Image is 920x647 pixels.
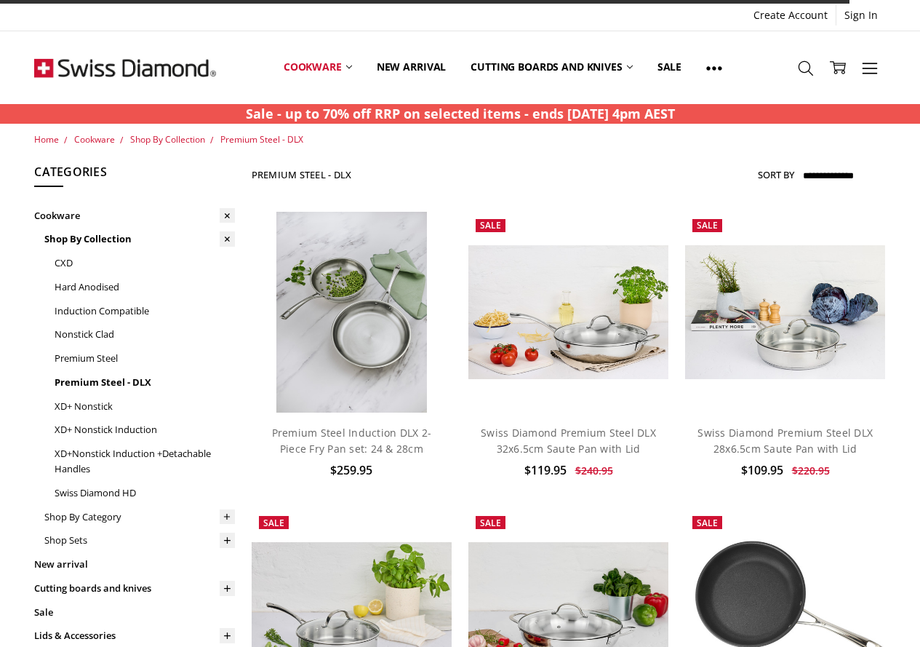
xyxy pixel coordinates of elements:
label: Sort By [758,163,794,186]
a: Cookware [271,35,364,100]
span: Sale [697,517,718,529]
a: Sign In [836,5,886,25]
strong: Sale - up to 70% off RRP on selected items - ends [DATE] 4pm AEST [246,105,675,122]
img: Premium steel DLX 2pc fry pan set (28 and 24cm) life style shot [276,212,427,413]
a: Cutting boards and knives [458,35,645,100]
a: Premium Steel - DLX [55,370,235,394]
a: Premium Steel - DLX [220,133,303,146]
a: Create Account [745,5,836,25]
a: Shop By Collection [130,133,205,146]
h5: Categories [34,163,235,188]
a: New arrival [34,552,235,576]
a: XD+ Nonstick Induction [55,418,235,442]
img: Swiss Diamond Premium Steel DLX 32x6.5cm Saute Pan with Lid [468,245,669,379]
a: Induction Compatible [55,299,235,323]
a: Sale [645,35,694,100]
a: New arrival [364,35,458,100]
img: Free Shipping On Every Order [34,31,216,104]
a: Cookware [34,204,235,228]
img: Swiss Diamond Premium Steel DLX 28x6.5cm Saute Pan with Lid [685,245,886,379]
a: Swiss Diamond HD [55,481,235,505]
a: Swiss Diamond Premium Steel DLX 32x6.5cm Saute Pan with Lid [468,212,669,413]
a: XD+ Nonstick [55,394,235,418]
a: Shop Sets [44,528,235,552]
a: CXD [55,251,235,275]
a: Shop By Collection [44,227,235,251]
span: $220.95 [792,464,830,477]
a: Cookware [74,133,115,146]
span: $109.95 [741,462,783,478]
a: Show All [694,35,735,100]
span: $119.95 [524,462,567,478]
span: Sale [480,517,501,529]
span: $240.95 [575,464,613,477]
a: Sale [34,600,235,624]
span: $259.95 [330,462,372,478]
span: Sale [263,517,284,529]
a: Nonstick Clad [55,322,235,346]
a: Premium Steel [55,346,235,370]
a: Swiss Diamond Premium Steel DLX 32x6.5cm Saute Pan with Lid [481,426,656,456]
a: Swiss Diamond Premium Steel DLX 28x6.5cm Saute Pan with Lid [697,426,873,456]
a: Home [34,133,59,146]
span: Sale [697,219,718,231]
a: XD+Nonstick Induction +Detachable Handles [55,442,235,481]
a: Premium steel DLX 2pc fry pan set (28 and 24cm) life style shot [252,212,452,413]
a: Cutting boards and knives [34,576,235,600]
a: Swiss Diamond Premium Steel DLX 28x6.5cm Saute Pan with Lid [685,212,886,413]
a: Premium Steel Induction DLX 2-Piece Fry Pan set: 24 & 28cm [272,426,432,456]
span: Sale [480,219,501,231]
h1: Premium Steel - DLX [252,169,352,180]
a: Hard Anodised [55,275,235,299]
a: Shop By Category [44,505,235,529]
